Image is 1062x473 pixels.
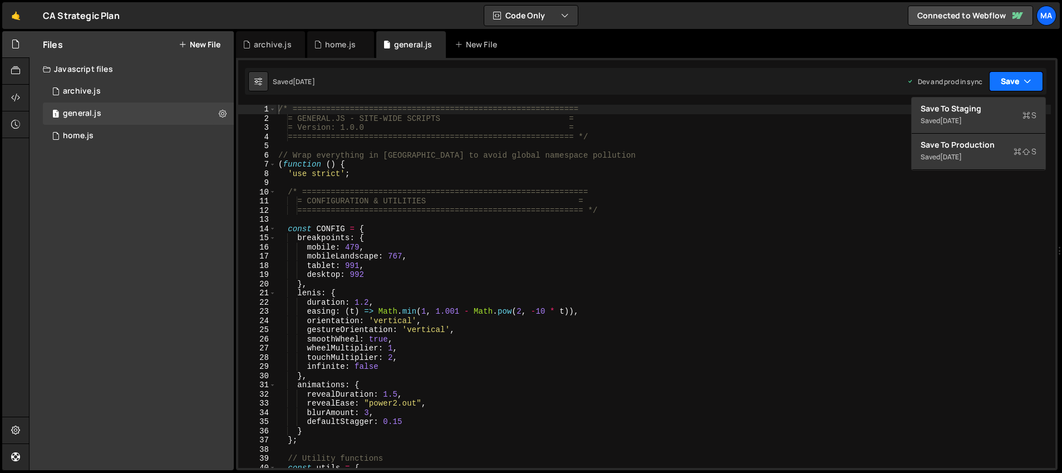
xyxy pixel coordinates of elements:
[238,464,276,473] div: 40
[940,116,962,125] div: [DATE]
[455,39,501,50] div: New File
[238,381,276,390] div: 31
[238,289,276,298] div: 21
[63,109,101,119] div: general.js
[921,103,1036,114] div: Save to Staging
[43,125,234,147] div: 17131/47267.js
[29,58,234,80] div: Javascript files
[238,408,276,418] div: 34
[238,280,276,289] div: 20
[179,40,220,49] button: New File
[911,97,1046,170] div: Code Only
[238,188,276,197] div: 10
[238,114,276,124] div: 2
[989,71,1043,91] button: Save
[238,252,276,261] div: 17
[238,362,276,372] div: 29
[238,445,276,455] div: 38
[238,178,276,188] div: 9
[238,454,276,464] div: 39
[238,261,276,271] div: 18
[1036,6,1056,26] a: Ma
[238,169,276,179] div: 8
[238,325,276,335] div: 25
[238,307,276,316] div: 23
[238,270,276,280] div: 19
[238,417,276,427] div: 35
[238,372,276,381] div: 30
[273,77,315,86] div: Saved
[238,133,276,142] div: 4
[52,110,59,119] span: 1
[238,344,276,353] div: 27
[908,6,1033,26] a: Connected to Webflow
[238,353,276,363] div: 28
[238,206,276,216] div: 12
[238,197,276,206] div: 11
[484,6,578,26] button: Code Only
[238,298,276,308] div: 22
[43,103,234,125] div: 17131/47264.js
[238,105,276,114] div: 1
[43,38,63,51] h2: Files
[238,390,276,399] div: 32
[2,2,29,29] a: 🤙
[1022,110,1036,121] span: S
[325,39,356,50] div: home.js
[238,243,276,252] div: 16
[238,316,276,326] div: 24
[921,150,1036,164] div: Saved
[907,77,982,86] div: Dev and prod in sync
[63,131,94,141] div: home.js
[238,142,276,151] div: 5
[63,86,101,96] div: archive.js
[238,160,276,169] div: 7
[238,335,276,344] div: 26
[921,139,1036,150] div: Save to Production
[238,436,276,445] div: 37
[238,225,276,234] div: 14
[940,152,962,162] div: [DATE]
[238,427,276,436] div: 36
[238,233,276,243] div: 15
[238,215,276,225] div: 13
[912,97,1045,134] button: Save to StagingS Saved[DATE]
[293,77,315,86] div: [DATE]
[43,9,120,22] div: CA Strategic Plan
[238,399,276,408] div: 33
[921,114,1036,128] div: Saved
[912,134,1045,170] button: Save to ProductionS Saved[DATE]
[394,39,432,50] div: general.js
[254,39,292,50] div: archive.js
[1014,146,1036,157] span: S
[238,151,276,160] div: 6
[238,123,276,133] div: 3
[43,80,234,103] div: 17131/47521.js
